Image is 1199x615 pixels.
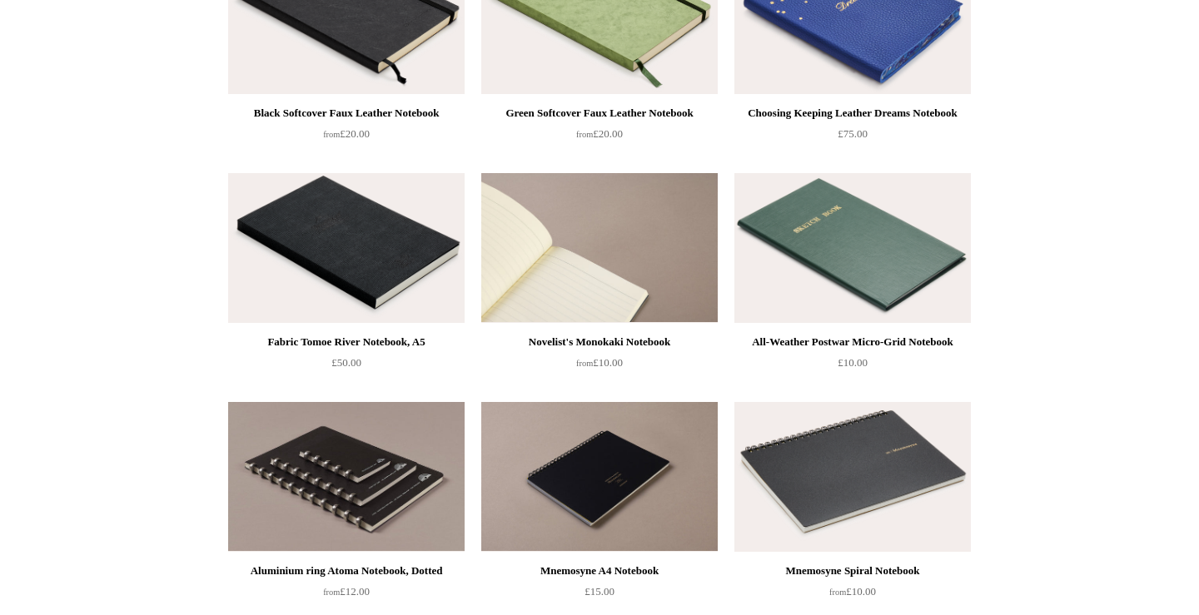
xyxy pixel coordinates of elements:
[829,588,846,597] span: from
[838,356,868,369] span: £10.00
[481,402,718,552] a: Mnemosyne A4 Notebook Mnemosyne A4 Notebook
[734,173,971,323] img: All-Weather Postwar Micro-Grid Notebook
[481,173,718,323] img: Novelist's Monokaki Notebook
[481,402,718,552] img: Mnemosyne A4 Notebook
[481,103,718,171] a: Green Softcover Faux Leather Notebook from£20.00
[331,356,361,369] span: £50.00
[739,103,967,123] div: Choosing Keeping Leather Dreams Notebook
[485,103,714,123] div: Green Softcover Faux Leather Notebook
[228,173,465,323] a: Fabric Tomoe River Notebook, A5 Fabric Tomoe River Notebook, A5
[228,173,465,323] img: Fabric Tomoe River Notebook, A5
[739,561,967,581] div: Mnemosyne Spiral Notebook
[734,402,971,552] a: Mnemosyne Spiral Notebook Mnemosyne Spiral Notebook
[228,332,465,400] a: Fabric Tomoe River Notebook, A5 £50.00
[232,332,460,352] div: Fabric Tomoe River Notebook, A5
[838,127,868,140] span: £75.00
[232,561,460,581] div: Aluminium ring Atoma Notebook, Dotted
[576,359,593,368] span: from
[576,356,623,369] span: £10.00
[585,585,614,598] span: £15.00
[734,402,971,552] img: Mnemosyne Spiral Notebook
[323,585,370,598] span: £12.00
[739,332,967,352] div: All-Weather Postwar Micro-Grid Notebook
[323,130,340,139] span: from
[228,103,465,171] a: Black Softcover Faux Leather Notebook from£20.00
[323,127,370,140] span: £20.00
[485,561,714,581] div: Mnemosyne A4 Notebook
[576,130,593,139] span: from
[232,103,460,123] div: Black Softcover Faux Leather Notebook
[228,402,465,552] img: Aluminium ring Atoma Notebook, Dotted
[481,173,718,323] a: Novelist's Monokaki Notebook Novelist's Monokaki Notebook
[576,127,623,140] span: £20.00
[829,585,876,598] span: £10.00
[228,402,465,552] a: Aluminium ring Atoma Notebook, Dotted Aluminium ring Atoma Notebook, Dotted
[734,173,971,323] a: All-Weather Postwar Micro-Grid Notebook All-Weather Postwar Micro-Grid Notebook
[485,332,714,352] div: Novelist's Monokaki Notebook
[734,103,971,171] a: Choosing Keeping Leather Dreams Notebook £75.00
[734,332,971,400] a: All-Weather Postwar Micro-Grid Notebook £10.00
[481,332,718,400] a: Novelist's Monokaki Notebook from£10.00
[323,588,340,597] span: from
